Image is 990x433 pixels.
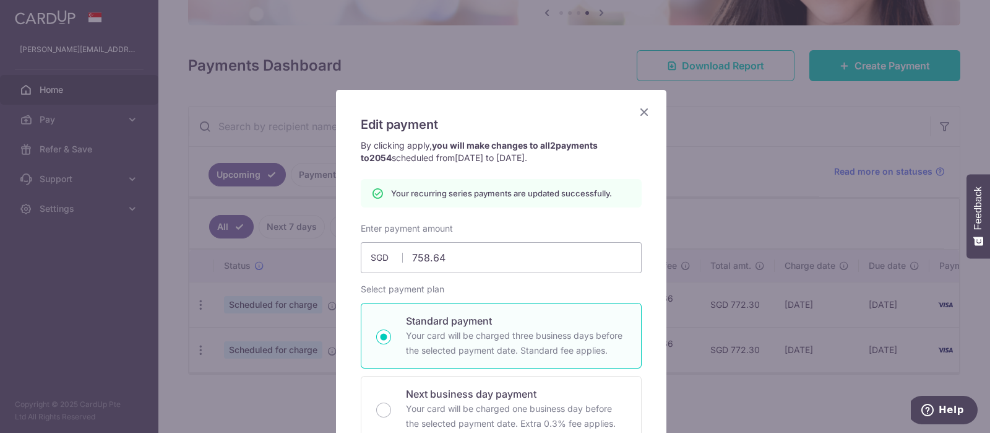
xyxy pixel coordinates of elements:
strong: you will make changes to all payments to [361,140,598,163]
p: Next business day payment [406,387,626,401]
label: Enter payment amount [361,222,453,235]
button: Feedback - Show survey [966,174,990,258]
span: Feedback [973,186,984,230]
iframe: Opens a widget where you can find more information [911,396,978,427]
span: SGD [371,251,403,264]
span: 2 [550,140,556,151]
input: 0.00 [361,242,642,273]
span: [DATE] to [DATE] [455,152,525,163]
label: Select payment plan [361,283,444,295]
p: Your card will be charged one business day before the selected payment date. Extra 0.3% fee applies. [406,401,626,431]
p: Your recurring series payments are updated successfully. [391,187,612,199]
button: Close [637,105,652,120]
p: Your card will be charged three business days before the selected payment date. Standard fee appl... [406,328,626,358]
span: 2054 [369,152,392,163]
p: Standard payment [406,313,626,328]
p: By clicking apply, scheduled from . [361,139,642,164]
h5: Edit payment [361,115,642,134]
